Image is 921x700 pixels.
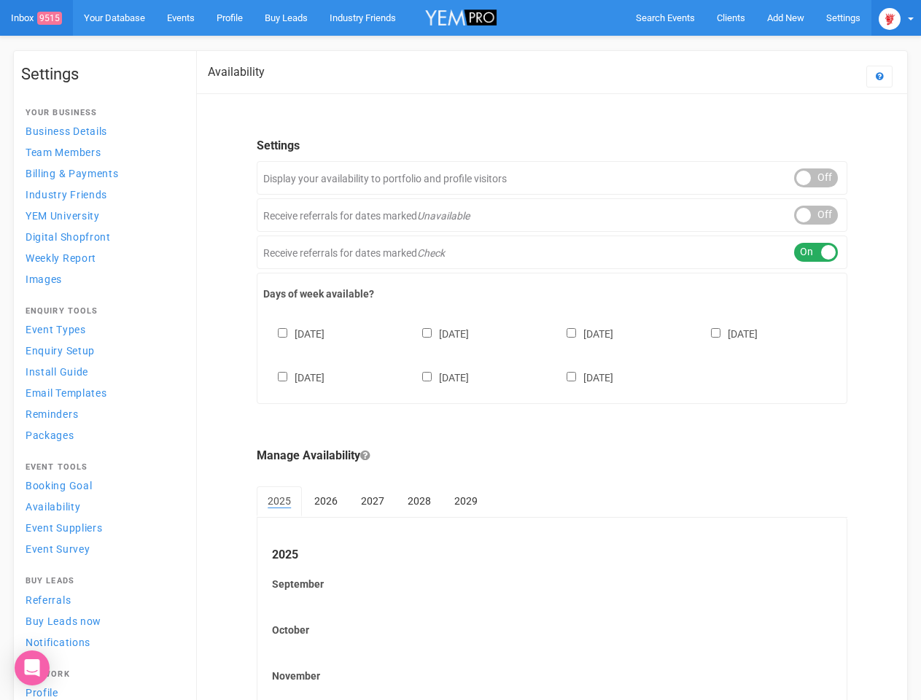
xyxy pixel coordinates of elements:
a: Reminders [21,404,182,424]
a: Digital Shopfront [21,227,182,246]
label: September [272,577,832,591]
span: Enquiry Setup [26,345,95,357]
a: Buy Leads now [21,611,182,631]
em: Check [417,247,445,259]
span: Event Survey [26,543,90,555]
legend: Manage Availability [257,448,847,464]
a: Business Details [21,121,182,141]
label: [DATE] [552,369,613,385]
a: Booking Goal [21,475,182,495]
a: Event Survey [21,539,182,559]
a: Enquiry Setup [21,341,182,360]
label: [DATE] [263,369,325,385]
span: Reminders [26,408,78,420]
h4: Event Tools [26,463,177,472]
a: Images [21,269,182,289]
label: [DATE] [696,325,758,341]
span: Notifications [26,637,90,648]
input: [DATE] [422,372,432,381]
input: [DATE] [567,372,576,381]
span: Images [26,273,62,285]
a: Referrals [21,590,182,610]
div: Receive referrals for dates marked [257,236,847,269]
a: Event Suppliers [21,518,182,537]
span: Clients [717,12,745,23]
span: Business Details [26,125,107,137]
span: Availability [26,501,80,513]
input: [DATE] [567,328,576,338]
a: 2026 [303,486,349,516]
a: Event Types [21,319,182,339]
input: [DATE] [278,328,287,338]
span: Team Members [26,147,101,158]
div: Receive referrals for dates marked [257,198,847,232]
legend: Settings [257,138,847,155]
a: 2025 [257,486,302,517]
input: [DATE] [422,328,432,338]
a: Availability [21,497,182,516]
input: [DATE] [711,328,720,338]
span: Billing & Payments [26,168,119,179]
span: Digital Shopfront [26,231,111,243]
a: Team Members [21,142,182,162]
em: Unavailable [417,210,470,222]
span: Packages [26,429,74,441]
h4: Enquiry Tools [26,307,177,316]
h2: Availability [208,66,265,79]
legend: 2025 [272,547,832,564]
span: Install Guide [26,366,88,378]
span: YEM University [26,210,100,222]
a: Install Guide [21,362,182,381]
div: Display your availability to portfolio and profile visitors [257,161,847,195]
a: Packages [21,425,182,445]
span: Search Events [636,12,695,23]
span: Email Templates [26,387,107,399]
h4: Network [26,670,177,679]
input: [DATE] [278,372,287,381]
h4: Buy Leads [26,577,177,586]
span: Booking Goal [26,480,92,491]
label: [DATE] [552,325,613,341]
h4: Your Business [26,109,177,117]
label: Days of week available? [263,287,841,301]
img: open-uri20250107-2-1pbi2ie [879,8,901,30]
a: 2027 [350,486,395,516]
span: Event Suppliers [26,522,103,534]
h1: Settings [21,66,182,83]
a: Industry Friends [21,184,182,204]
span: Weekly Report [26,252,96,264]
span: Add New [767,12,804,23]
label: October [272,623,832,637]
span: Event Types [26,324,86,335]
label: November [272,669,832,683]
a: Notifications [21,632,182,652]
div: Open Intercom Messenger [15,650,50,685]
a: Billing & Payments [21,163,182,183]
a: YEM University [21,206,182,225]
a: Email Templates [21,383,182,402]
a: 2029 [443,486,489,516]
label: [DATE] [408,369,469,385]
label: [DATE] [263,325,325,341]
a: 2028 [397,486,442,516]
label: [DATE] [408,325,469,341]
span: 9515 [37,12,62,25]
a: Weekly Report [21,248,182,268]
